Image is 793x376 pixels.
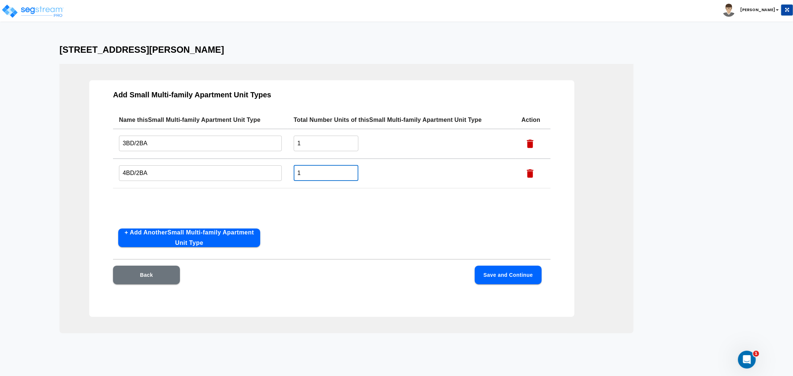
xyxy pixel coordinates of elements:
button: Back [113,266,180,284]
img: avatar.png [722,4,735,17]
input: Small Multi-family Apartment Unit Type [119,135,282,151]
img: logo_pro_r.png [1,4,64,19]
th: Action [516,111,551,129]
button: Save and Continue [475,266,542,284]
th: Total Number Units of this Small Multi-family Apartment Unit Type [288,111,516,129]
iframe: Intercom live chat [738,351,756,369]
h3: Add Small Multi-family Apartment Unit Types [113,91,551,99]
h3: [STREET_ADDRESS][PERSON_NAME] [59,45,734,55]
input: Small Multi-family Apartment Unit Type [119,165,282,181]
th: Name this Small Multi-family Apartment Unit Type [113,111,288,129]
span: 1 [753,351,759,357]
button: + Add AnotherSmall Multi-family Apartment Unit Type [118,228,260,247]
b: [PERSON_NAME] [740,7,775,13]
